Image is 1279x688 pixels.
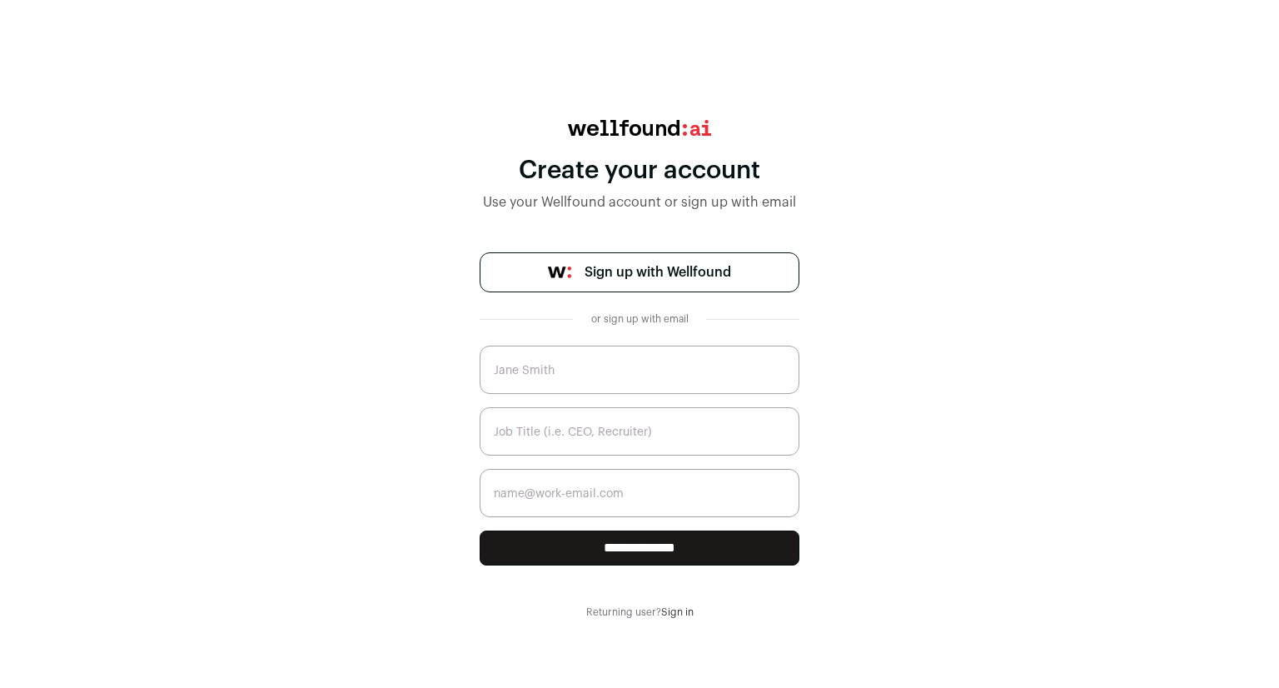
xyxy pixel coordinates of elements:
[480,156,799,186] div: Create your account
[480,192,799,212] div: Use your Wellfound account or sign up with email
[661,607,694,617] a: Sign in
[585,262,731,282] span: Sign up with Wellfound
[480,346,799,394] input: Jane Smith
[480,606,799,619] div: Returning user?
[480,469,799,517] input: name@work-email.com
[480,252,799,292] a: Sign up with Wellfound
[480,407,799,456] input: Job Title (i.e. CEO, Recruiter)
[548,267,571,278] img: wellfound-symbol-flush-black-fb3c872781a75f747ccb3a119075da62bfe97bd399995f84a933054e44a575c4.png
[568,120,711,136] img: wellfound:ai
[586,312,693,326] div: or sign up with email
